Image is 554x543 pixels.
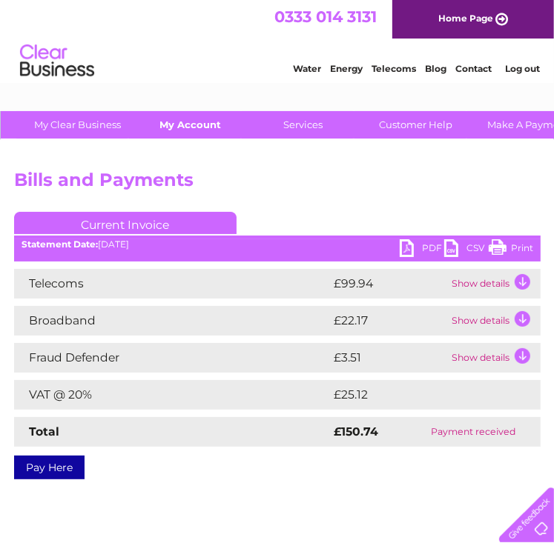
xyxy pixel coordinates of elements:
[14,343,330,373] td: Fraud Defender
[448,306,541,336] td: Show details
[330,343,448,373] td: £3.51
[444,239,489,261] a: CSV
[448,343,541,373] td: Show details
[448,269,541,299] td: Show details
[334,424,378,439] strong: £150.74
[274,7,377,26] a: 0333 014 3131
[14,212,237,234] a: Current Invoice
[22,239,98,250] b: Statement Date:
[489,239,533,261] a: Print
[330,380,509,410] td: £25.12
[355,111,477,139] a: Customer Help
[14,306,330,336] td: Broadband
[406,417,541,447] td: Payment received
[14,456,85,479] a: Pay Here
[372,63,416,74] a: Telecoms
[330,306,448,336] td: £22.17
[330,63,363,74] a: Energy
[14,380,330,410] td: VAT @ 20%
[505,63,540,74] a: Log out
[29,424,59,439] strong: Total
[455,63,492,74] a: Contact
[19,39,95,84] img: logo.png
[14,269,330,299] td: Telecoms
[16,111,139,139] a: My Clear Business
[293,63,321,74] a: Water
[242,111,364,139] a: Services
[330,269,448,299] td: £99.94
[14,239,541,250] div: [DATE]
[425,63,446,74] a: Blog
[129,111,251,139] a: My Account
[400,239,444,261] a: PDF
